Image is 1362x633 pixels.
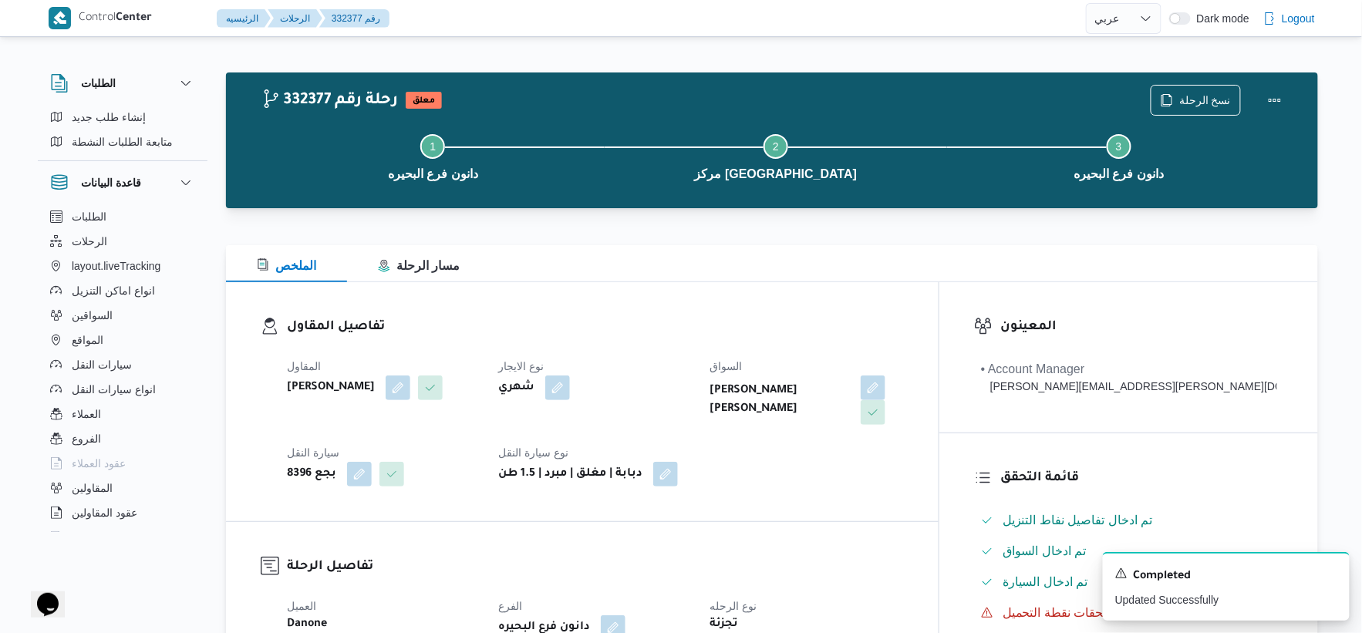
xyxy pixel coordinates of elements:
span: العميل [287,600,316,612]
h3: قاعدة البيانات [81,173,141,192]
span: تم ادخال السيارة [1003,575,1088,588]
span: إنشاء طلب جديد [72,108,146,126]
b: [PERSON_NAME] [PERSON_NAME] [710,382,850,419]
span: ملحقات نقطة التحميل [1003,606,1114,619]
button: layout.liveTracking [44,254,201,278]
span: تم ادخال السواق [1003,542,1087,561]
div: قاعدة البيانات [38,204,207,538]
button: انواع اماكن التنزيل [44,278,201,303]
p: Updated Successfully [1115,592,1337,608]
span: الفروع [72,429,101,448]
button: السواقين [44,303,201,328]
span: دانون فرع البحيره [388,165,478,184]
span: Logout [1282,9,1315,28]
b: دبابة | مغلق | مبرد | 1.5 طن [498,465,642,483]
span: 1 [430,140,436,153]
div: • Account Manager [981,360,1277,379]
button: إنشاء طلب جديد [44,105,201,130]
b: Center [116,12,152,25]
button: الطلبات [44,204,201,229]
span: تم ادخال تفاصيل نفاط التنزيل [1003,511,1153,530]
span: مركز [GEOGRAPHIC_DATA] [695,165,857,184]
h3: تفاصيل الرحلة [287,557,904,577]
button: الطلبات [50,74,195,93]
span: نسخ الرحلة [1179,91,1231,109]
div: Notification [1115,566,1337,586]
span: تم ادخال السيارة [1003,573,1088,591]
button: المقاولين [44,476,201,500]
span: • Account Manager abdallah.mohamed@illa.com.eg [981,360,1277,395]
span: المقاولين [72,479,113,497]
span: السواق [710,360,743,372]
h3: المعينون [1000,317,1283,338]
button: ملحقات نقطة التحميل [975,601,1283,625]
b: بجع 8396 [287,465,336,483]
span: عقود المقاولين [72,503,137,522]
span: معلق [406,92,442,109]
span: انواع اماكن التنزيل [72,281,155,300]
span: مسار الرحلة [378,259,460,272]
h3: قائمة التحقق [1000,468,1283,489]
span: السواقين [72,306,113,325]
span: عقود العملاء [72,454,126,473]
button: الرحلات [44,229,201,254]
span: تم ادخال تفاصيل نفاط التنزيل [1003,513,1153,527]
span: Completed [1134,567,1192,586]
button: Logout [1257,3,1321,34]
span: الرحلات [72,232,107,251]
span: layout.liveTracking [72,257,160,275]
button: المواقع [44,328,201,352]
span: نوع سيارة النقل [498,446,568,459]
button: تم ادخال السواق [975,539,1283,564]
b: [PERSON_NAME] [287,379,375,397]
button: العملاء [44,402,201,426]
button: تم ادخال السيارة [975,570,1283,594]
iframe: chat widget [15,571,65,618]
span: Dark mode [1191,12,1249,25]
button: دانون فرع البحيره [261,116,605,196]
div: [PERSON_NAME][EMAIL_ADDRESS][PERSON_NAME][DOMAIN_NAME] [981,379,1277,395]
button: 332377 رقم [319,9,389,28]
span: الفرع [498,600,522,612]
span: نوع الرحله [710,600,757,612]
button: Actions [1259,85,1290,116]
span: ملحقات نقطة التحميل [1003,604,1114,622]
img: X8yXhbKr1z7QwAAAABJRU5ErkJggg== [49,7,71,29]
b: شهري [498,379,534,397]
button: نسخ الرحلة [1151,85,1241,116]
h3: الطلبات [81,74,116,93]
span: سيارة النقل [287,446,339,459]
button: سيارات النقل [44,352,201,377]
b: معلق [413,96,435,106]
button: تم ادخال تفاصيل نفاط التنزيل [975,508,1283,533]
span: العملاء [72,405,101,423]
button: الفروع [44,426,201,451]
span: المقاول [287,360,321,372]
span: سيارات النقل [72,355,132,374]
button: مركز [GEOGRAPHIC_DATA] [605,116,948,196]
span: 2 [773,140,779,153]
span: 3 [1116,140,1122,153]
button: قاعدة البيانات [50,173,195,192]
button: عقود المقاولين [44,500,201,525]
h2: 332377 رحلة رقم [261,92,398,112]
button: عقود العملاء [44,451,201,476]
span: متابعة الطلبات النشطة [72,133,173,151]
div: الطلبات [38,105,207,160]
button: الرئيسيه [217,9,271,28]
button: دانون فرع البحيره [947,116,1290,196]
span: انواع سيارات النقل [72,380,156,399]
span: دانون فرع البحيره [1074,165,1164,184]
button: الرحلات [268,9,322,28]
h3: تفاصيل المقاول [287,317,904,338]
span: المواقع [72,331,103,349]
span: الطلبات [72,207,106,226]
span: اجهزة التليفون [72,528,136,547]
span: نوع الايجار [498,360,544,372]
span: تم ادخال السواق [1003,544,1087,557]
button: انواع سيارات النقل [44,377,201,402]
span: الملخص [257,259,316,272]
button: متابعة الطلبات النشطة [44,130,201,154]
button: اجهزة التليفون [44,525,201,550]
